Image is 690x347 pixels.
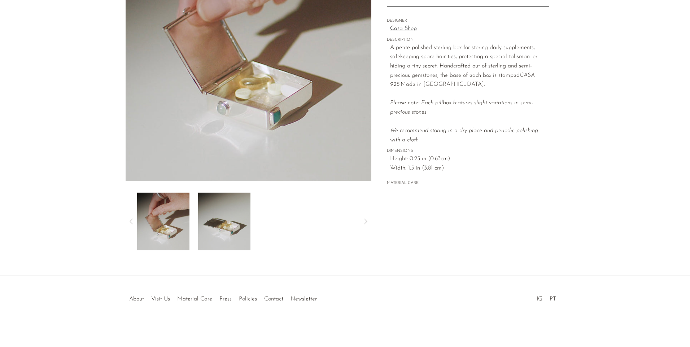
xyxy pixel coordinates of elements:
img: Sterling Gemstone Pillbox [137,193,189,250]
a: IG [537,296,542,302]
button: MATERIAL CARE [387,181,419,186]
a: Contact [264,296,283,302]
p: A petite polished sterling box for storing daily supplements, safekeeping spare hair ties, protec... [390,43,549,145]
a: Material Care [177,296,212,302]
span: DESCRIPTION [387,37,549,43]
img: Sterling Gemstone Pillbox [198,193,250,250]
a: PT [550,296,556,302]
span: Width: 1.5 in (3.81 cm) [390,164,549,173]
span: DIMENSIONS [387,148,549,154]
span: DESIGNER [387,18,549,24]
a: Visit Us [151,296,170,302]
i: We recommend storing in a dry place and periodic polishing with a cloth. [390,128,538,143]
a: Policies [239,296,257,302]
span: Height: 0.25 in (0.63cm) [390,154,549,164]
a: Press [219,296,232,302]
a: About [129,296,144,302]
em: Please note: Each pillbox features slight variations in semi-precious stones. [390,100,538,142]
a: Casa Shop [390,24,549,34]
ul: Quick links [126,290,320,304]
ul: Social Medias [533,290,560,304]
